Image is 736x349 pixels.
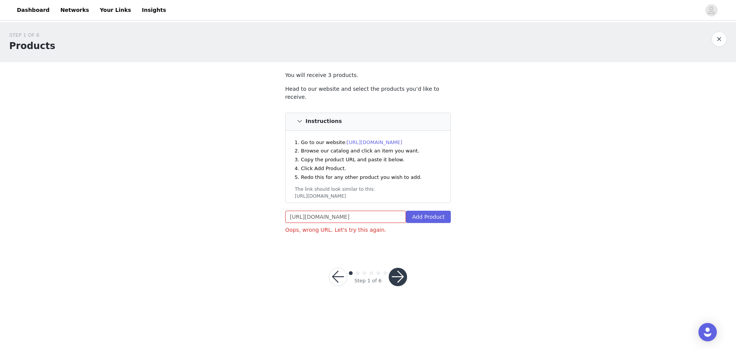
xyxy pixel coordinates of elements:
[285,211,406,223] input: Store Product URL
[285,85,451,101] p: Head to our website and select the products you’d like to receive.
[285,71,451,79] p: You will receive 3 products.
[9,39,55,53] h1: Products
[301,174,437,181] li: Redo this for any other product you wish to add.
[354,277,381,285] div: Step 1 of 6
[406,211,451,223] button: Add Product
[9,31,55,39] div: STEP 1 OF 6
[285,227,386,233] span: Oops, wrong URL. Let's try this again.
[708,4,715,16] div: avatar
[95,2,136,19] a: Your Links
[56,2,94,19] a: Networks
[301,147,437,155] li: Browse our catalog and click an item you want.
[698,323,717,341] div: Open Intercom Messenger
[295,193,441,200] div: [URL][DOMAIN_NAME]
[301,165,437,172] li: Click Add Product.
[301,139,437,146] li: Go to our website:
[12,2,54,19] a: Dashboard
[306,118,342,125] h4: Instructions
[295,186,441,193] div: The link should look similar to this:
[301,156,437,164] li: Copy the product URL and paste it below.
[137,2,171,19] a: Insights
[347,139,402,145] a: [URL][DOMAIN_NAME]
